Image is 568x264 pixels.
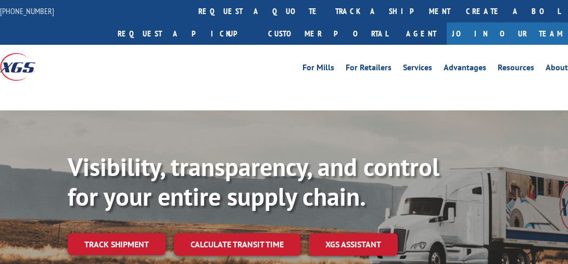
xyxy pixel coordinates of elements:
[174,233,300,256] a: Calculate transit time
[447,22,568,45] a: Join Our Team
[444,64,486,75] a: Advantages
[396,22,447,45] a: Agent
[68,233,166,255] a: Track shipment
[546,64,568,75] a: About
[498,64,534,75] a: Resources
[260,22,396,45] a: Customer Portal
[68,150,439,213] b: Visibility, transparency, and control for your entire supply chain.
[403,64,432,75] a: Services
[309,233,398,256] a: XGS ASSISTANT
[110,22,260,45] a: Request a pickup
[302,64,334,75] a: For Mills
[346,64,392,75] a: For Retailers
